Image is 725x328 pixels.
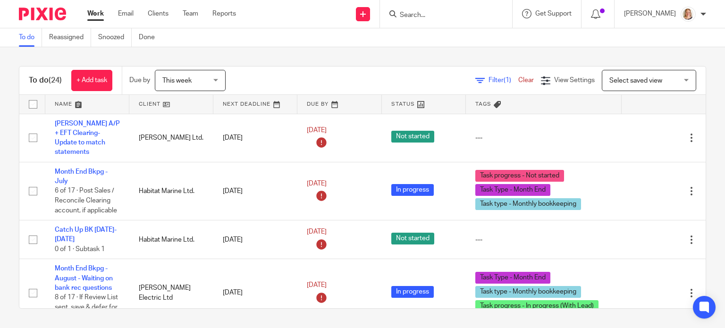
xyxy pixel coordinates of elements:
[489,77,518,84] span: Filter
[475,133,612,143] div: ---
[55,120,120,156] a: [PERSON_NAME] A/P + EFT Clearing- Update to match statements
[475,198,581,210] span: Task type - Monthly bookkeeping
[391,184,434,196] span: In progress
[19,8,66,20] img: Pixie
[129,220,213,259] td: Habitat Marine Ltd.
[213,259,297,327] td: [DATE]
[475,286,581,298] span: Task type - Monthly bookkeeping
[148,9,169,18] a: Clients
[118,9,134,18] a: Email
[129,76,150,85] p: Due by
[19,28,42,47] a: To do
[162,77,192,84] span: This week
[55,265,113,291] a: Month End Bkpg - August - Waiting on bank rec questions
[609,77,662,84] span: Select saved view
[475,170,564,182] span: Task progress - Not started
[307,282,327,289] span: [DATE]
[681,7,696,22] img: Screenshot%202025-09-16%20114050.png
[213,162,297,220] td: [DATE]
[49,28,91,47] a: Reassigned
[212,9,236,18] a: Reports
[129,162,213,220] td: Habitat Marine Ltd.
[475,300,599,312] span: Task progress - In progress (With Lead)
[129,259,213,327] td: [PERSON_NAME] Electric Ltd
[71,70,112,91] a: + Add task
[475,184,550,196] span: Task Type - Month End
[475,272,550,284] span: Task Type - Month End
[391,286,434,298] span: In progress
[87,9,104,18] a: Work
[55,168,108,185] a: Month End Bkpg - July
[49,76,62,84] span: (24)
[518,77,534,84] a: Clear
[554,77,595,84] span: View Settings
[55,246,105,252] span: 0 of 1 · Subtask 1
[29,76,62,85] h1: To do
[475,235,612,244] div: ---
[307,127,327,134] span: [DATE]
[391,233,434,244] span: Not started
[504,77,511,84] span: (1)
[55,227,117,243] a: Catch Up BK [DATE]-[DATE]
[55,294,118,320] span: 8 of 17 · If Review List sent, save & defer for 5-7 days
[307,180,327,187] span: [DATE]
[213,220,297,259] td: [DATE]
[391,131,434,143] span: Not started
[535,10,572,17] span: Get Support
[213,114,297,162] td: [DATE]
[183,9,198,18] a: Team
[624,9,676,18] p: [PERSON_NAME]
[307,229,327,235] span: [DATE]
[55,188,117,214] span: 6 of 17 · Post Sales / Reconcile Clearing account, if applicable
[399,11,484,20] input: Search
[139,28,162,47] a: Done
[475,101,491,107] span: Tags
[129,114,213,162] td: [PERSON_NAME] Ltd.
[98,28,132,47] a: Snoozed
